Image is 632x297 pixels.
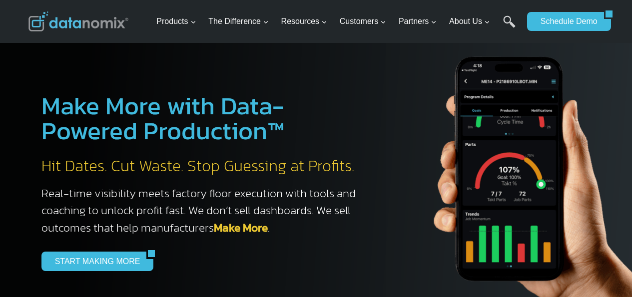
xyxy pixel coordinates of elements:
[281,15,327,28] span: Resources
[152,5,522,38] nav: Primary Navigation
[41,156,366,177] h2: Hit Dates. Cut Waste. Stop Guessing at Profits.
[399,15,437,28] span: Partners
[208,15,269,28] span: The Difference
[340,15,386,28] span: Customers
[5,120,165,292] iframe: Popup CTA
[156,15,196,28] span: Products
[449,15,490,28] span: About Us
[41,93,366,143] h1: Make More with Data-Powered Production™
[527,12,604,31] a: Schedule Demo
[41,185,366,237] h3: Real-time visibility meets factory floor execution with tools and coaching to unlock profit fast....
[28,11,128,31] img: Datanomix
[503,15,516,38] a: Search
[214,219,268,236] a: Make More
